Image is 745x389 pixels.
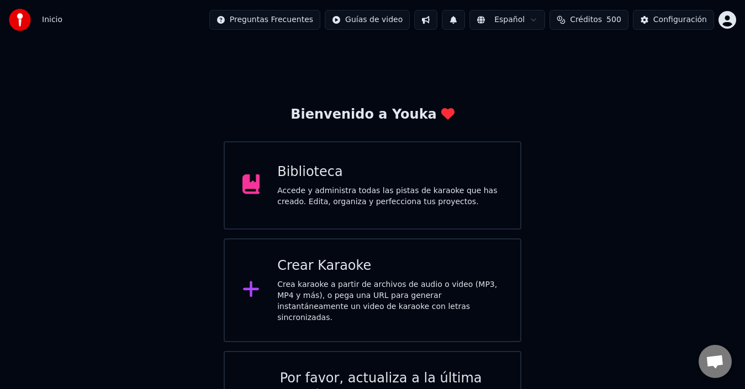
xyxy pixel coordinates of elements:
[325,10,410,30] button: Guías de video
[570,14,602,25] span: Créditos
[606,14,621,25] span: 500
[633,10,714,30] button: Configuración
[9,9,31,31] img: youka
[549,10,628,30] button: Créditos500
[290,106,455,124] div: Bienvenido a Youka
[277,279,503,323] div: Crea karaoke a partir de archivos de audio o video (MP3, MP4 y más), o pega una URL para generar ...
[277,185,503,207] div: Accede y administra todas las pistas de karaoke que has creado. Edita, organiza y perfecciona tus...
[653,14,707,25] div: Configuración
[699,345,732,378] a: Chat abierto
[42,14,62,25] nav: breadcrumb
[277,257,503,275] div: Crear Karaoke
[42,14,62,25] span: Inicio
[277,163,503,181] div: Biblioteca
[209,10,320,30] button: Preguntas Frecuentes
